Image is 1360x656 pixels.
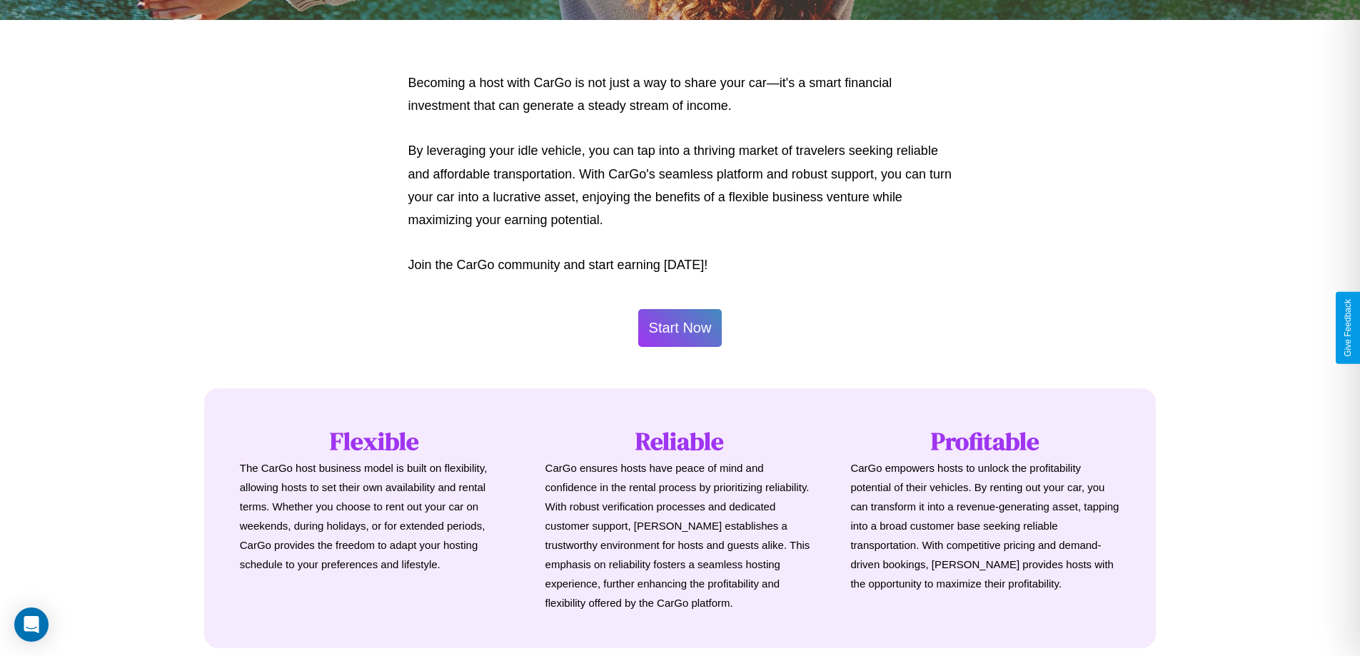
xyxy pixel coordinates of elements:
p: Becoming a host with CarGo is not just a way to share your car—it's a smart financial investment ... [408,71,952,118]
p: By leveraging your idle vehicle, you can tap into a thriving market of travelers seeking reliable... [408,139,952,232]
h1: Profitable [850,424,1120,458]
p: CarGo ensures hosts have peace of mind and confidence in the rental process by prioritizing relia... [545,458,815,612]
p: The CarGo host business model is built on flexibility, allowing hosts to set their own availabili... [240,458,510,574]
h1: Reliable [545,424,815,458]
div: Open Intercom Messenger [14,607,49,642]
div: Give Feedback [1343,299,1353,357]
button: Start Now [638,309,722,347]
p: Join the CarGo community and start earning [DATE]! [408,253,952,276]
h1: Flexible [240,424,510,458]
p: CarGo empowers hosts to unlock the profitability potential of their vehicles. By renting out your... [850,458,1120,593]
